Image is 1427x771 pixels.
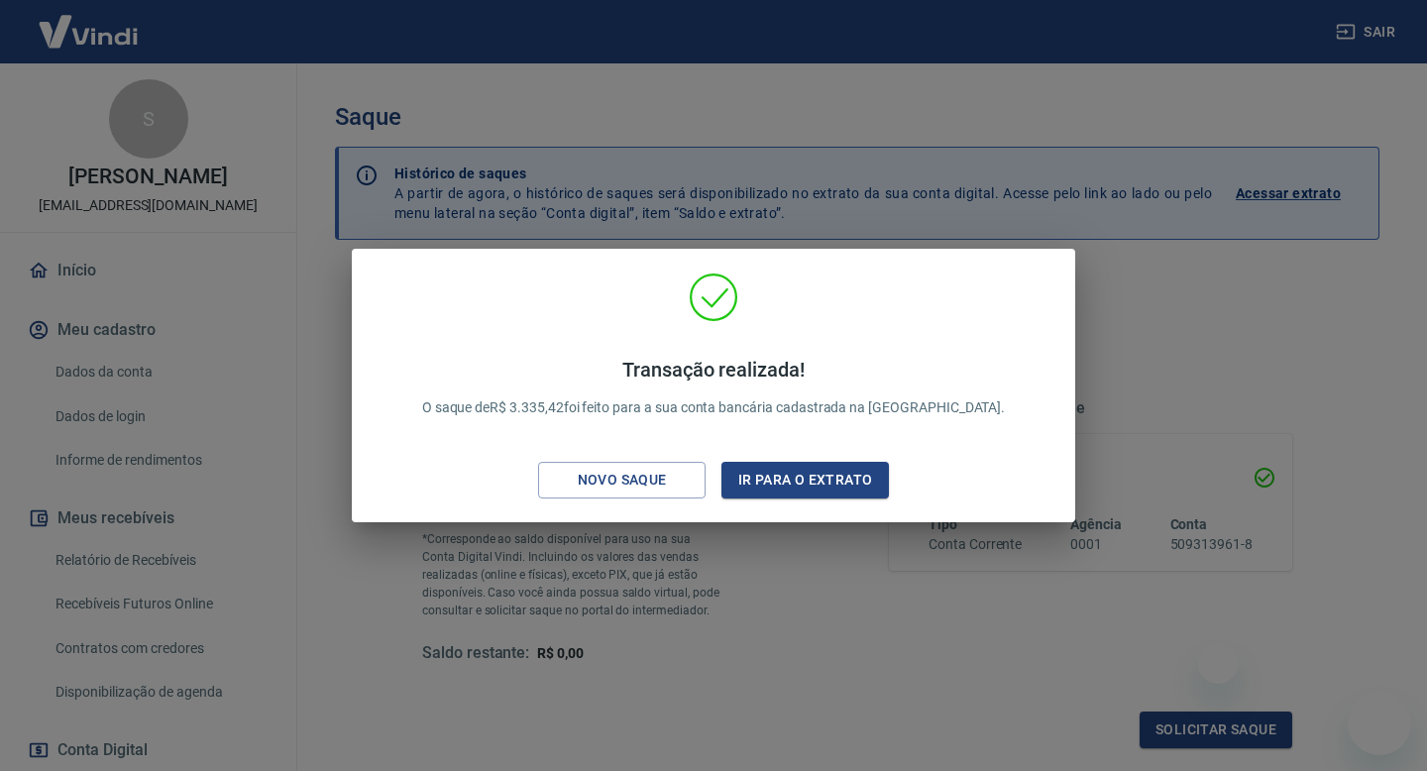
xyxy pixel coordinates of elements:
iframe: Close message [1198,644,1238,684]
h4: Transação realizada! [422,358,1006,382]
p: O saque de R$ 3.335,42 foi feito para a sua conta bancária cadastrada na [GEOGRAPHIC_DATA]. [422,358,1006,418]
div: Novo saque [554,468,691,493]
iframe: Button to launch messaging window [1348,692,1411,755]
button: Ir para o extrato [721,462,889,498]
button: Novo saque [538,462,706,498]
